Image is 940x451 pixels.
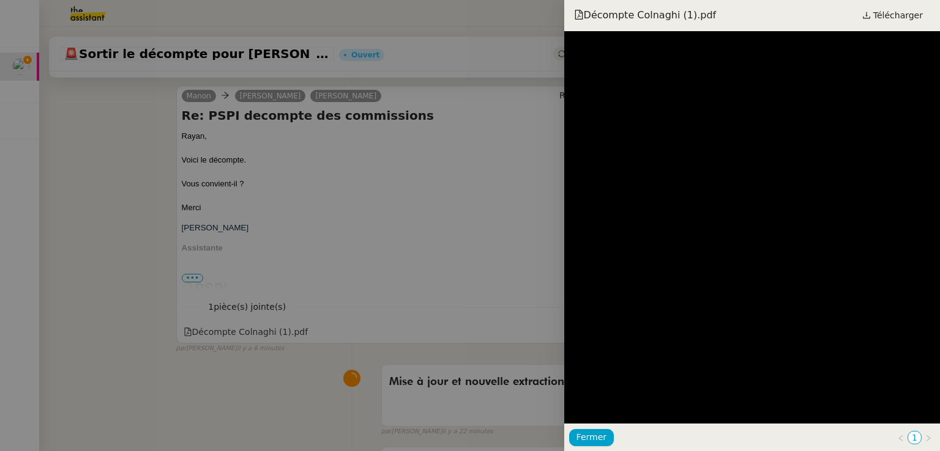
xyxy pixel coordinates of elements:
span: Décompte Colnaghi (1).pdf [574,9,717,22]
li: 1 [908,431,922,444]
a: Télécharger [855,7,930,24]
button: Page précédente [894,431,908,444]
span: Fermer [576,430,606,444]
a: 1 [908,431,921,444]
span: Télécharger [873,7,923,23]
button: Fermer [569,429,614,446]
button: Page suivante [922,431,935,444]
